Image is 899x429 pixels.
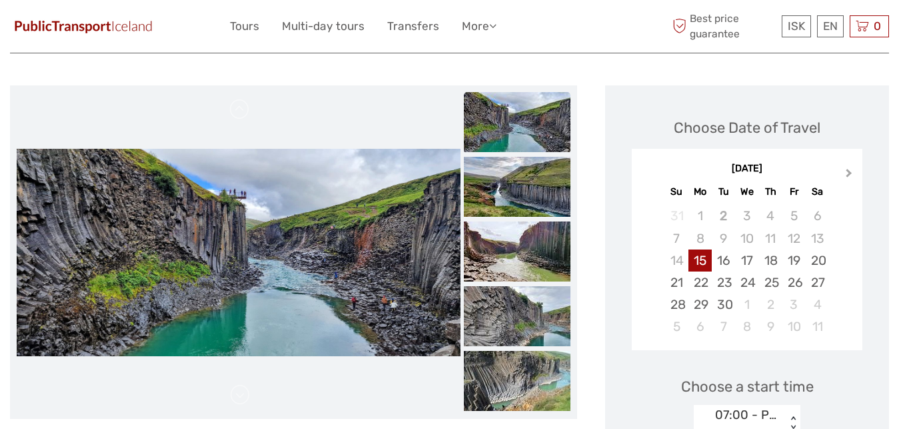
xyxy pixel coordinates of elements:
[10,17,157,36] img: 649-6460f36e-8799-4323-b450-83d04da7ab63_logo_small.jpg
[735,272,758,294] div: Choose Wednesday, September 24th, 2025
[688,272,712,294] div: Choose Monday, September 22nd, 2025
[681,376,814,397] span: Choose a start time
[782,250,806,272] div: Choose Friday, September 19th, 2025
[665,294,688,316] div: Choose Sunday, September 28th, 2025
[665,205,688,227] div: Not available Sunday, August 31st, 2025
[806,228,829,250] div: Not available Saturday, September 13th, 2025
[735,250,758,272] div: Choose Wednesday, September 17th, 2025
[464,351,570,411] img: e521a5fc24194b5ba3c81d9a6ef77c74_slider_thumbnail.jpeg
[735,228,758,250] div: Not available Wednesday, September 10th, 2025
[806,205,829,227] div: Not available Saturday, September 6th, 2025
[782,205,806,227] div: Not available Friday, September 5th, 2025
[872,19,883,33] span: 0
[464,157,570,217] img: fab2b6f9402a4ba2aa67507b5e9ba1df_slider_thumbnail.jpeg
[688,250,712,272] div: Choose Monday, September 15th, 2025
[806,272,829,294] div: Choose Saturday, September 27th, 2025
[782,272,806,294] div: Choose Friday, September 26th, 2025
[712,183,735,201] div: Tu
[782,294,806,316] div: Choose Friday, October 3rd, 2025
[688,228,712,250] div: Not available Monday, September 8th, 2025
[782,228,806,250] div: Not available Friday, September 12th, 2025
[817,15,844,37] div: EN
[759,228,782,250] div: Not available Thursday, September 11th, 2025
[464,222,570,282] img: bf41d5964e9f43309d22654f1e9a0c08_slider_thumbnail.jpeg
[735,316,758,338] div: Choose Wednesday, October 8th, 2025
[759,205,782,227] div: Not available Thursday, September 4th, 2025
[688,205,712,227] div: Not available Monday, September 1st, 2025
[806,294,829,316] div: Choose Saturday, October 4th, 2025
[806,183,829,201] div: Sa
[669,11,778,41] span: Best price guarantee
[806,250,829,272] div: Choose Saturday, September 20th, 2025
[665,250,688,272] div: Not available Sunday, September 14th, 2025
[462,17,496,36] a: More
[665,183,688,201] div: Su
[759,316,782,338] div: Choose Thursday, October 9th, 2025
[688,294,712,316] div: Choose Monday, September 29th, 2025
[712,228,735,250] div: Not available Tuesday, September 9th, 2025
[636,205,858,338] div: month 2025-09
[782,316,806,338] div: Choose Friday, October 10th, 2025
[735,294,758,316] div: Choose Wednesday, October 1st, 2025
[759,183,782,201] div: Th
[840,165,861,187] button: Next Month
[230,17,259,36] a: Tours
[665,228,688,250] div: Not available Sunday, September 7th, 2025
[759,272,782,294] div: Choose Thursday, September 25th, 2025
[712,316,735,338] div: Choose Tuesday, October 7th, 2025
[387,17,439,36] a: Transfers
[735,205,758,227] div: Not available Wednesday, September 3rd, 2025
[712,205,735,227] div: Not available Tuesday, September 2nd, 2025
[712,250,735,272] div: Choose Tuesday, September 16th, 2025
[665,272,688,294] div: Choose Sunday, September 21st, 2025
[688,183,712,201] div: Mo
[464,286,570,346] img: 8dddc09e00594afa88dc2cc360fd2854_slider_thumbnail.jpeg
[782,183,806,201] div: Fr
[712,387,899,429] iframe: LiveChat chat widget
[688,316,712,338] div: Choose Monday, October 6th, 2025
[759,294,782,316] div: Choose Thursday, October 2nd, 2025
[665,316,688,338] div: Choose Sunday, October 5th, 2025
[464,92,570,152] img: 8bb31420cd3f48d98b14a02400cace3a_slider_thumbnail.jpeg
[632,162,862,176] div: [DATE]
[735,183,758,201] div: We
[17,149,460,356] img: 8bb31420cd3f48d98b14a02400cace3a_main_slider.jpeg
[712,272,735,294] div: Choose Tuesday, September 23rd, 2025
[674,117,820,138] div: Choose Date of Travel
[282,17,365,36] a: Multi-day tours
[712,294,735,316] div: Choose Tuesday, September 30th, 2025
[788,19,805,33] span: ISK
[759,250,782,272] div: Choose Thursday, September 18th, 2025
[806,316,829,338] div: Choose Saturday, October 11th, 2025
